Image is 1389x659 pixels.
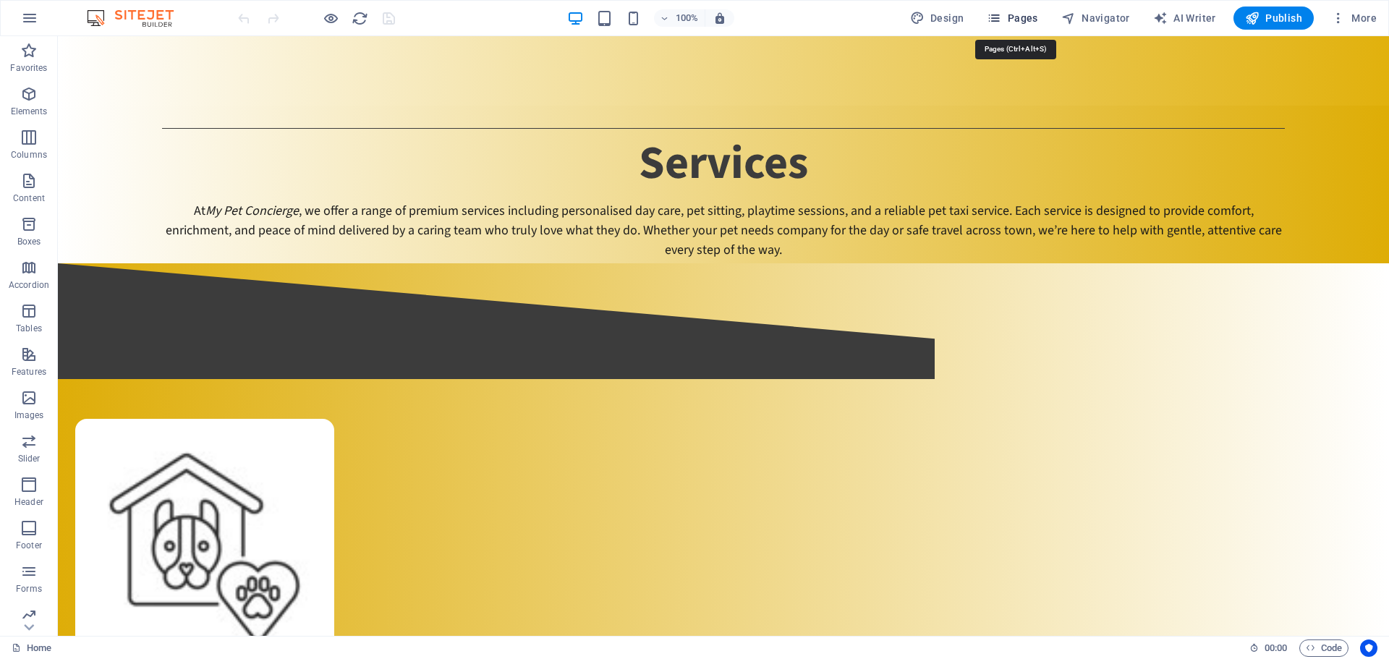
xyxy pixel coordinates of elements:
[1360,639,1377,657] button: Usercentrics
[11,106,48,117] p: Elements
[58,36,1389,636] iframe: To enrich screen reader interactions, please activate Accessibility in Grammarly extension settings
[9,279,49,291] p: Accordion
[1299,639,1348,657] button: Code
[16,323,42,334] p: Tables
[11,149,47,161] p: Columns
[14,409,44,421] p: Images
[12,366,46,378] p: Features
[16,540,42,551] p: Footer
[1306,639,1342,657] span: Code
[1325,7,1382,30] button: More
[1331,11,1377,25] span: More
[14,496,43,508] p: Header
[12,639,51,657] a: Click to cancel selection. Double-click to open Pages
[13,192,45,204] p: Content
[1249,639,1288,657] h6: Session time
[16,583,42,595] p: Forms
[18,453,41,464] p: Slider
[1275,642,1277,653] span: :
[1265,639,1287,657] span: 00 00
[17,236,41,247] p: Boxes
[10,62,47,74] p: Favorites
